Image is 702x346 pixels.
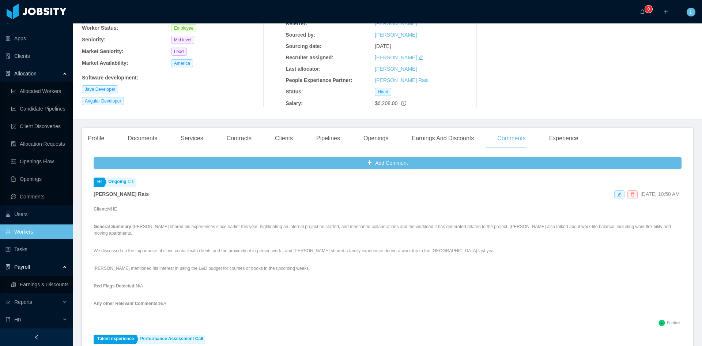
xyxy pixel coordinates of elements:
div: Services [175,128,209,149]
strong: General Summary: [94,224,133,229]
span: Allocation [14,71,37,77]
span: Angular Developer [82,97,124,105]
a: icon: file-searchClient Discoveries [11,119,67,134]
button: icon: plusAdd Comment [94,157,682,169]
span: Payroll [14,264,30,270]
a: [PERSON_NAME] [375,55,417,60]
i: icon: bell [640,9,645,14]
a: icon: robotUsers [5,207,67,222]
i: icon: plus [663,9,668,14]
a: [PERSON_NAME] [375,32,417,38]
p: N/A [94,283,682,289]
span: info-circle [401,101,406,106]
div: Profile [82,128,110,149]
p: N/A [94,300,682,307]
i: icon: book [5,317,11,322]
a: icon: line-chartAllocated Workers [11,84,67,98]
b: Salary: [286,100,303,106]
a: icon: reconciliationEarnings & Discounts [11,277,67,292]
b: Sourcing date: [286,43,321,49]
b: Market Availability: [82,60,128,66]
div: Contracts [221,128,257,149]
div: Clients [269,128,299,149]
a: icon: line-chartCandidate Pipelines [11,101,67,116]
a: icon: appstoreApps [5,31,67,46]
b: Referrer: [286,21,307,26]
i: icon: solution [5,71,11,76]
b: Recruiter assigned: [286,55,333,60]
strong: Red Flags Detected: [94,283,136,289]
a: icon: file-doneAllocation Requests [11,137,67,151]
span: Lead [171,48,187,56]
div: Documents [122,128,163,149]
div: Pipelines [310,128,346,149]
strong: [PERSON_NAME] Rais [94,191,149,197]
i: icon: line-chart [5,300,11,305]
a: icon: auditClients [5,49,67,63]
span: HR [14,317,22,323]
strong: Client: [94,207,107,212]
b: Software development : [82,75,138,81]
a: Talent experience [94,335,136,344]
a: icon: profileTasks [5,242,67,257]
span: Reports [14,299,32,305]
b: Seniority: [82,37,106,42]
p: MHE [94,206,682,212]
b: People Experience Partner: [286,77,352,83]
i: icon: edit [418,55,423,60]
div: Openings [358,128,395,149]
p: [PERSON_NAME] mentioned his interest in using the L&D budget for courses or books in the upcoming... [94,265,682,272]
a: Performance Assessment Call [137,335,205,344]
a: icon: userWorkers [5,224,67,239]
span: $6,208.00 [375,100,397,106]
span: America [171,59,193,67]
a: icon: idcardOpenings Flow [11,154,67,169]
strong: Any other Relevant Comments: [94,301,159,306]
b: Worker Status: [82,25,118,31]
span: Mid level [171,36,194,44]
b: Status: [286,89,303,94]
span: Positive [667,321,680,325]
span: [DATE] [375,43,391,49]
a: Hr [94,178,104,187]
div: Experience [543,128,584,149]
a: icon: file-textOpenings [11,172,67,186]
a: icon: messageComments [11,189,67,204]
i: icon: delete [630,192,635,197]
span: [DATE] 10:50 AM [641,191,680,197]
span: L [690,8,692,16]
a: [PERSON_NAME] [375,21,417,26]
span: Employee [171,24,196,32]
sup: 0 [645,5,652,13]
i: icon: file-protect [5,264,11,269]
i: icon: edit [617,192,622,197]
b: Sourced by: [286,32,315,38]
p: [PERSON_NAME] shared his experiences since earlier this year, highlighting an internal project he... [94,223,682,237]
div: Earnings And Discounts [406,128,480,149]
span: Java Developer [82,85,118,93]
p: We discussed on the importance of close contact with clients and the proximity of in-person work ... [94,248,682,254]
div: Comments [491,128,531,149]
a: Ongoing 1:1 [105,178,136,187]
a: [PERSON_NAME] Rais [375,77,429,83]
a: [PERSON_NAME] [375,66,417,72]
b: Market Seniority: [82,48,124,54]
span: Hired [375,88,391,96]
b: Last allocator: [286,66,321,72]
